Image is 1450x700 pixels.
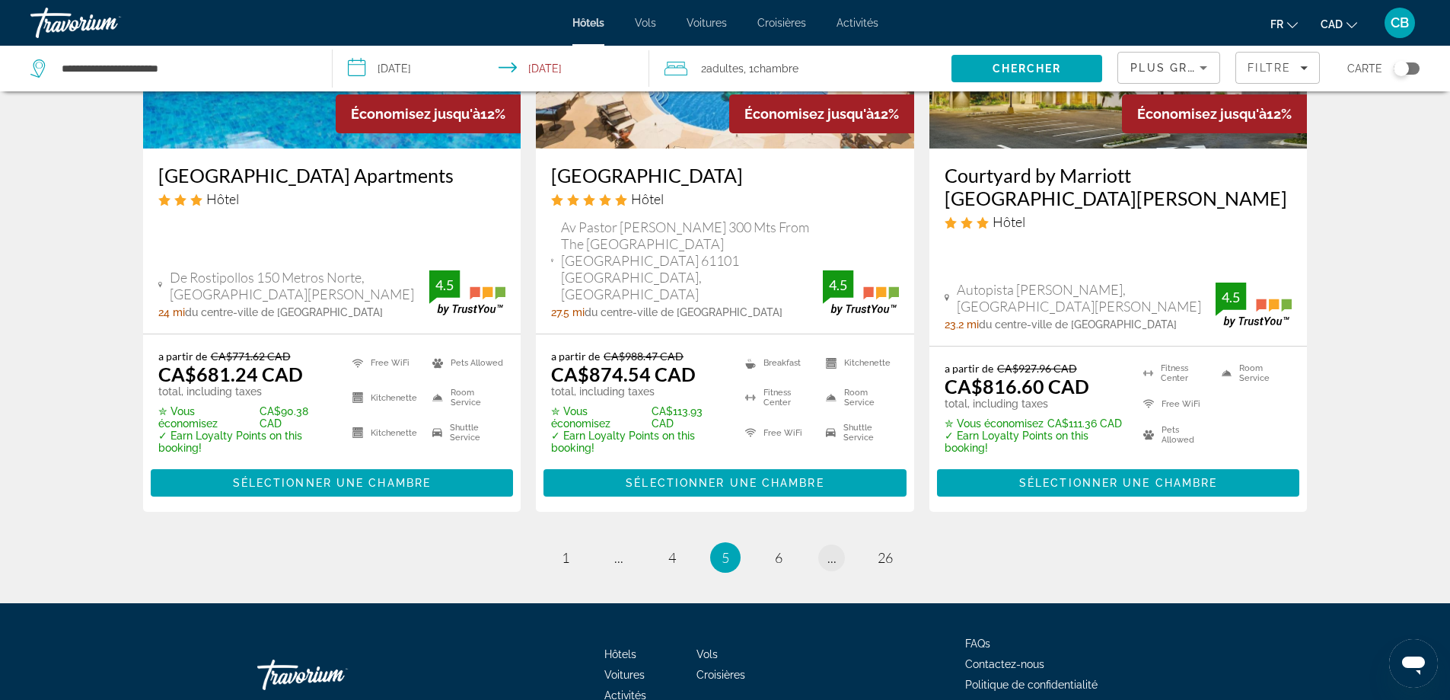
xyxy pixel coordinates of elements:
div: 5 star Hotel [551,190,899,207]
a: Courtyard by Marriott [GEOGRAPHIC_DATA][PERSON_NAME] [945,164,1292,209]
div: 4.5 [1216,288,1246,306]
span: du centre-ville de [GEOGRAPHIC_DATA] [185,306,383,318]
del: CA$988.47 CAD [604,350,684,363]
a: Voitures [604,669,645,681]
a: [GEOGRAPHIC_DATA] [551,164,899,187]
span: 5 [722,549,729,566]
p: total, including taxes [158,385,333,398]
input: Search hotel destination [60,57,309,80]
span: du centre-ville de [GEOGRAPHIC_DATA] [585,306,782,318]
button: User Menu [1380,7,1420,39]
span: ... [614,549,623,566]
span: De Rostipollos 150 Metros Norte, [GEOGRAPHIC_DATA][PERSON_NAME] [170,269,429,302]
p: total, including taxes [945,398,1124,410]
span: 1 [562,549,569,566]
span: ✮ Vous économisez [945,417,1044,430]
img: TrustYou guest rating badge [429,270,505,315]
button: Sélectionner une chambre [937,469,1300,497]
p: CA$90.38 CAD [158,405,333,430]
button: Select check in and out date [333,46,650,91]
li: Pets Allowed [1136,424,1214,446]
span: 2 [701,58,744,79]
span: 6 [775,549,782,566]
span: , 1 [744,58,798,79]
div: 12% [1122,94,1307,133]
span: Activités [837,17,878,29]
span: fr [1270,18,1283,30]
a: Hôtels [604,648,636,660]
li: Free WiFi [738,419,818,446]
ins: CA$816.60 CAD [945,375,1089,398]
a: Hôtels [572,17,604,29]
a: Croisières [696,669,745,681]
li: Fitness Center [1136,362,1214,385]
span: Av Pastor [PERSON_NAME] 300 Mts From The [GEOGRAPHIC_DATA] [GEOGRAPHIC_DATA] 61101 [GEOGRAPHIC_DA... [561,219,823,302]
div: 3 star Hotel [945,213,1292,230]
li: Kitchenette [345,385,425,412]
a: Voitures [687,17,727,29]
span: du centre-ville de [GEOGRAPHIC_DATA] [979,318,1177,331]
a: Vols [635,17,656,29]
ins: CA$681.24 CAD [158,363,303,385]
p: CA$113.93 CAD [551,405,726,430]
div: 3 star Hotel [158,190,506,207]
span: Chercher [993,62,1062,75]
button: Filters [1235,52,1320,84]
span: ... [827,549,837,566]
span: 4 [668,549,676,566]
span: Chambre [754,62,798,75]
li: Shuttle Service [818,419,899,446]
a: Go Home [257,652,410,698]
li: Kitchenette [818,350,899,377]
span: 24 mi [158,306,185,318]
a: FAQs [965,638,990,650]
div: 12% [729,94,914,133]
span: Sélectionner une chambre [233,477,431,489]
span: Hôtel [206,190,239,207]
p: ✓ Earn Loyalty Points on this booking! [945,430,1124,454]
a: Politique de confidentialité [965,679,1098,691]
a: Vols [696,648,718,660]
a: Croisières [757,17,806,29]
a: Sélectionner une chambre [937,472,1300,489]
span: 23.2 mi [945,318,979,331]
button: Search [951,55,1102,82]
li: Breakfast [738,350,818,377]
mat-select: Sort by [1130,59,1207,77]
a: Contactez-nous [965,658,1044,670]
span: 27.5 mi [551,306,585,318]
div: 12% [336,94,521,133]
iframe: Bouton de lancement de la fenêtre de messagerie [1389,639,1438,688]
img: TrustYou guest rating badge [1216,283,1292,328]
span: Autopista [PERSON_NAME], [GEOGRAPHIC_DATA][PERSON_NAME] [957,281,1216,315]
span: Plus grandes économies [1130,62,1312,74]
h3: [GEOGRAPHIC_DATA] Apartments [158,164,506,187]
span: a partir de [158,350,207,363]
button: Toggle map [1382,62,1420,75]
span: a partir de [551,350,600,363]
p: CA$111.36 CAD [945,417,1124,430]
nav: Pagination [143,542,1308,573]
span: Filtre [1248,62,1291,74]
ins: CA$874.54 CAD [551,363,696,385]
div: 4.5 [429,276,460,294]
li: Pets Allowed [425,350,505,377]
button: Travelers: 2 adults, 0 children [649,46,951,91]
span: ✮ Vous économisez [551,405,648,430]
span: Économisez jusqu'à [744,106,874,122]
span: Sélectionner une chambre [626,477,824,489]
span: Sélectionner une chambre [1019,477,1217,489]
p: ✓ Earn Loyalty Points on this booking! [158,430,333,454]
